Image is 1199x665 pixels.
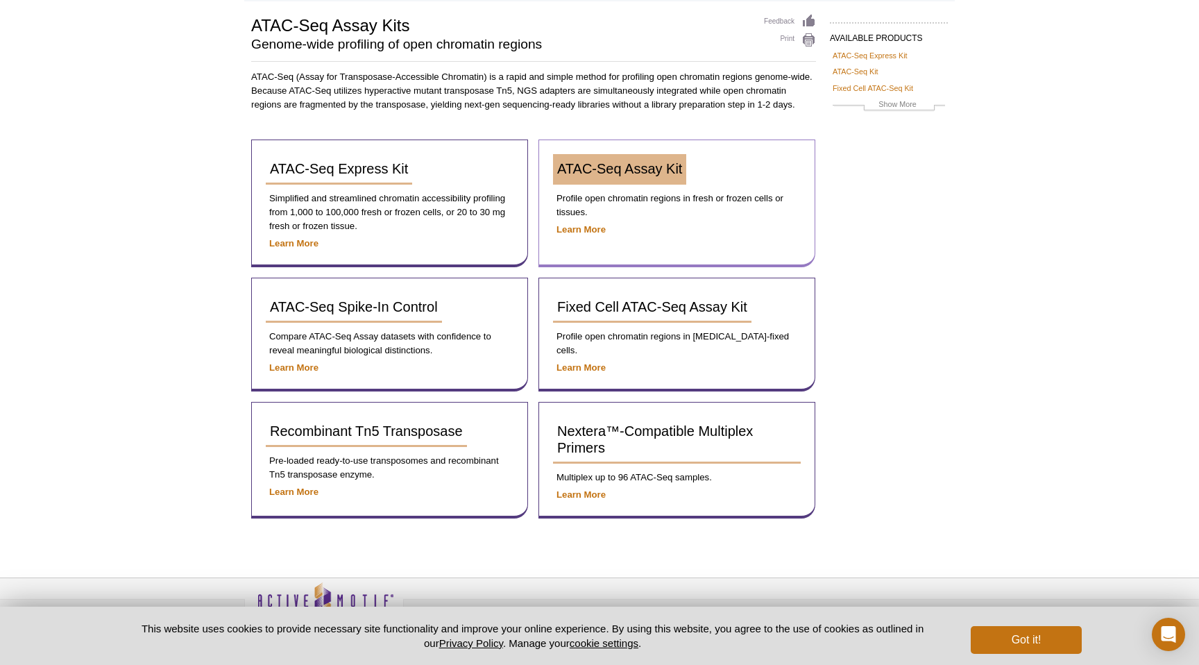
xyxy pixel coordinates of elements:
[553,192,801,219] p: Profile open chromatin regions in fresh or frozen cells or tissues.
[833,65,878,78] a: ATAC-Seq Kit
[556,362,606,373] a: Learn More
[799,603,903,633] table: Click to Verify - This site chose Symantec SSL for secure e-commerce and confidential communicati...
[971,626,1082,654] button: Got it!
[270,423,463,439] span: Recombinant Tn5 Transposase
[833,49,908,62] a: ATAC-Seq Express Kit
[764,14,816,29] a: Feedback
[833,98,945,114] a: Show More
[439,637,503,649] a: Privacy Policy
[266,416,467,447] a: Recombinant Tn5 Transposase
[266,192,513,233] p: Simplified and streamlined chromatin accessibility profiling from 1,000 to 100,000 fresh or froze...
[117,621,948,650] p: This website uses cookies to provide necessary site functionality and improve your online experie...
[557,423,753,455] span: Nextera™-Compatible Multiplex Primers
[553,416,801,464] a: Nextera™-Compatible Multiplex Primers
[270,161,408,176] span: ATAC-Seq Express Kit
[557,161,682,176] span: ATAC-Seq Assay Kit
[553,330,801,357] p: Profile open chromatin regions in [MEDICAL_DATA]-fixed cells.
[251,14,750,35] h1: ATAC-Seq Assay Kits
[266,454,513,482] p: Pre-loaded ready-to-use transposomes and recombinant Tn5 transposase enzyme.
[553,471,801,485] p: Multiplex up to 96 ATAC-Seq samples.
[266,330,513,357] p: Compare ATAC-Seq Assay datasets with confidence to reveal meaningful biological distinctions.
[764,33,816,48] a: Print
[266,292,442,323] a: ATAC-Seq Spike-In Control
[556,224,606,235] a: Learn More
[244,578,404,634] img: Active Motif,
[833,82,913,94] a: Fixed Cell ATAC-Seq Kit
[269,487,318,497] a: Learn More
[553,292,751,323] a: Fixed Cell ATAC-Seq Assay Kit
[1152,618,1185,651] div: Open Intercom Messenger
[553,154,686,185] a: ATAC-Seq Assay Kit
[830,22,948,47] h2: AVAILABLE PRODUCTS
[556,489,606,500] a: Learn More
[266,154,412,185] a: ATAC-Seq Express Kit
[557,299,747,314] span: Fixed Cell ATAC-Seq Assay Kit
[251,38,750,51] h2: Genome-wide profiling of open chromatin regions
[251,70,816,112] p: ATAC-Seq (Assay for Transposase-Accessible Chromatin) is a rapid and simple method for profiling ...
[269,362,318,373] a: Learn More
[570,637,638,649] button: cookie settings
[270,299,438,314] span: ATAC-Seq Spike-In Control
[269,238,318,249] a: Learn More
